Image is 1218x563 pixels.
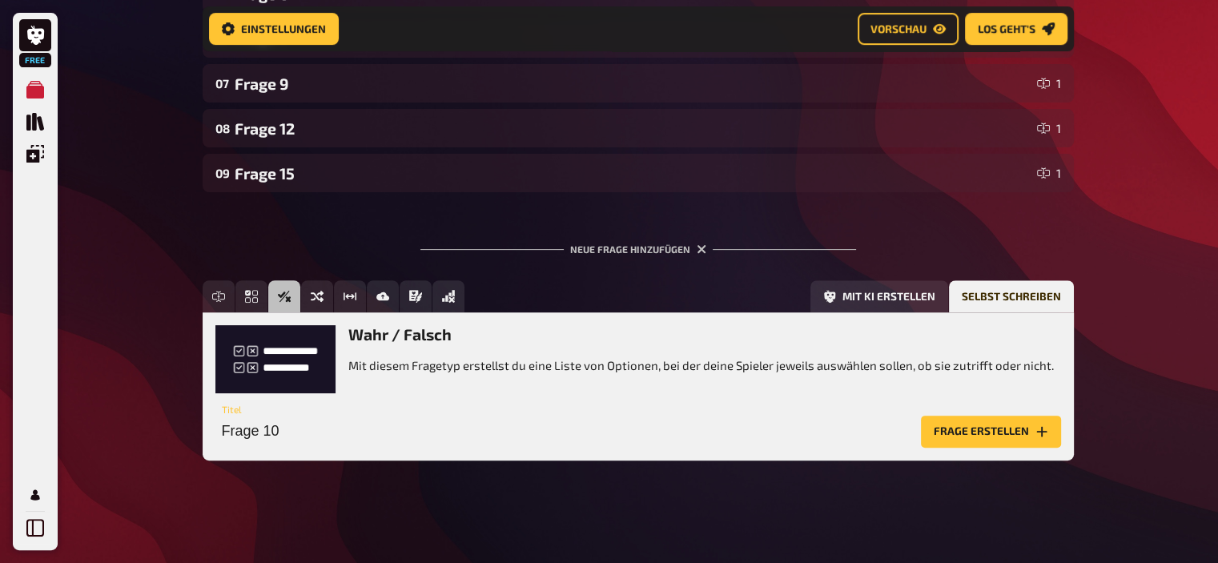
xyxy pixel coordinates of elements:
[19,479,51,511] a: Mein Konto
[235,119,1031,138] div: Frage 12
[367,280,399,312] button: Bild-Antwort
[203,280,235,312] button: Freitext Eingabe
[949,280,1074,312] button: Selbst schreiben
[19,106,51,138] a: Quiz Sammlung
[301,280,333,312] button: Sortierfrage
[1037,122,1061,135] div: 1
[870,23,927,34] span: Vorschau
[348,356,1054,375] p: Mit diesem Fragetyp erstellst du eine Liste von Optionen, bei der deine Spieler jeweils auswählen...
[235,164,1031,183] div: Frage 15
[241,23,326,34] span: Einstellungen
[1037,77,1061,90] div: 1
[215,121,228,135] div: 08
[334,280,366,312] button: Schätzfrage
[1037,167,1061,179] div: 1
[215,166,228,180] div: 09
[858,13,959,45] a: Vorschau
[19,138,51,170] a: Einblendungen
[268,280,300,312] button: Wahr / Falsch
[209,13,339,45] a: Einstellungen
[420,218,856,267] div: Neue Frage hinzufügen
[21,55,50,65] span: Free
[978,23,1035,34] span: Los geht's
[348,325,1054,344] h3: Wahr / Falsch
[215,76,228,90] div: 07
[235,280,267,312] button: Einfachauswahl
[810,280,948,312] button: Mit KI erstellen
[235,74,1031,93] div: Frage 9
[432,280,464,312] button: Offline Frage
[19,74,51,106] a: Meine Quizze
[400,280,432,312] button: Prosa (Langtext)
[921,416,1061,448] button: Frage erstellen
[215,416,915,448] input: Titel
[965,13,1067,45] a: Los geht's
